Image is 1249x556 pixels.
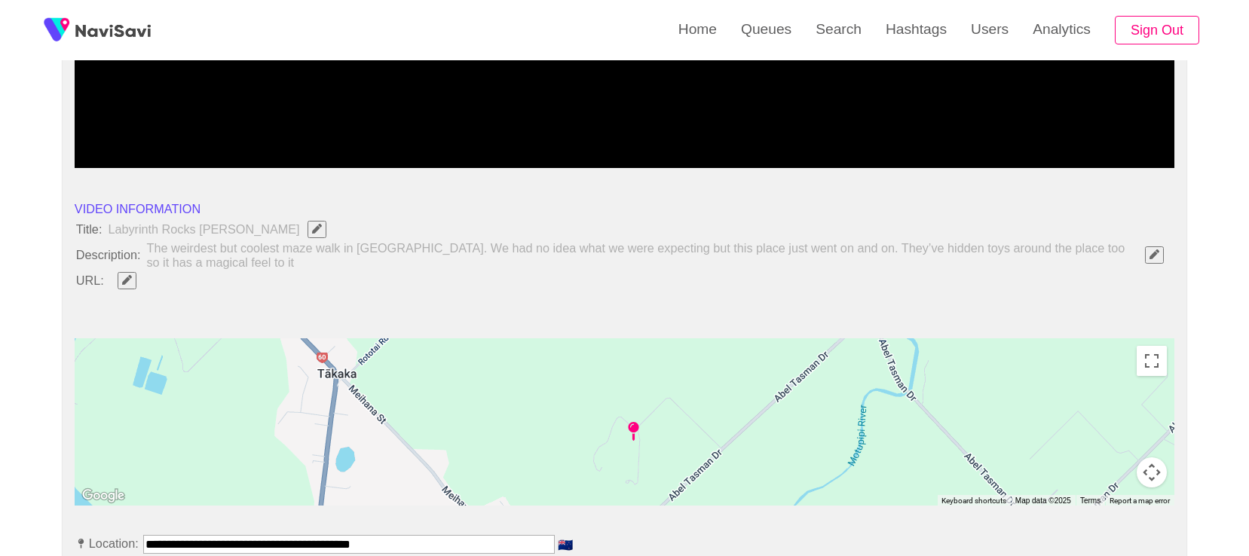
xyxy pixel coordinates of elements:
button: Sign Out [1115,16,1199,45]
button: Toggle fullscreen view [1137,346,1167,376]
a: Report a map error [1110,496,1170,505]
li: VIDEO INFORMATION [75,200,1174,218]
span: Edit Field [121,275,133,285]
span: Edit Field [1148,249,1161,259]
span: Location: [75,536,140,551]
span: Title: [75,222,104,237]
span: Description: [75,248,142,262]
img: fireSpot [75,23,151,38]
span: Edit Field [311,224,323,234]
button: Edit Field [118,272,136,289]
button: Edit Field [308,221,326,238]
button: Edit Field [1145,246,1164,264]
span: Labyrinth Rocks [PERSON_NAME] [106,219,335,240]
button: Map camera controls [1137,457,1167,487]
span: 🇳🇿 [556,539,574,551]
span: URL: [75,273,106,288]
img: Google [78,486,128,506]
span: The weirdest but coolest maze walk in [GEOGRAPHIC_DATA]. We had no idea what we were expecting bu... [145,241,1173,269]
img: fireSpot [38,11,75,49]
button: Keyboard shortcuts [941,496,1006,506]
span: Map data ©2025 [1015,496,1071,505]
a: Terms (opens in new tab) [1080,496,1101,505]
a: Open this area in Google Maps (opens a new window) [78,486,128,506]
